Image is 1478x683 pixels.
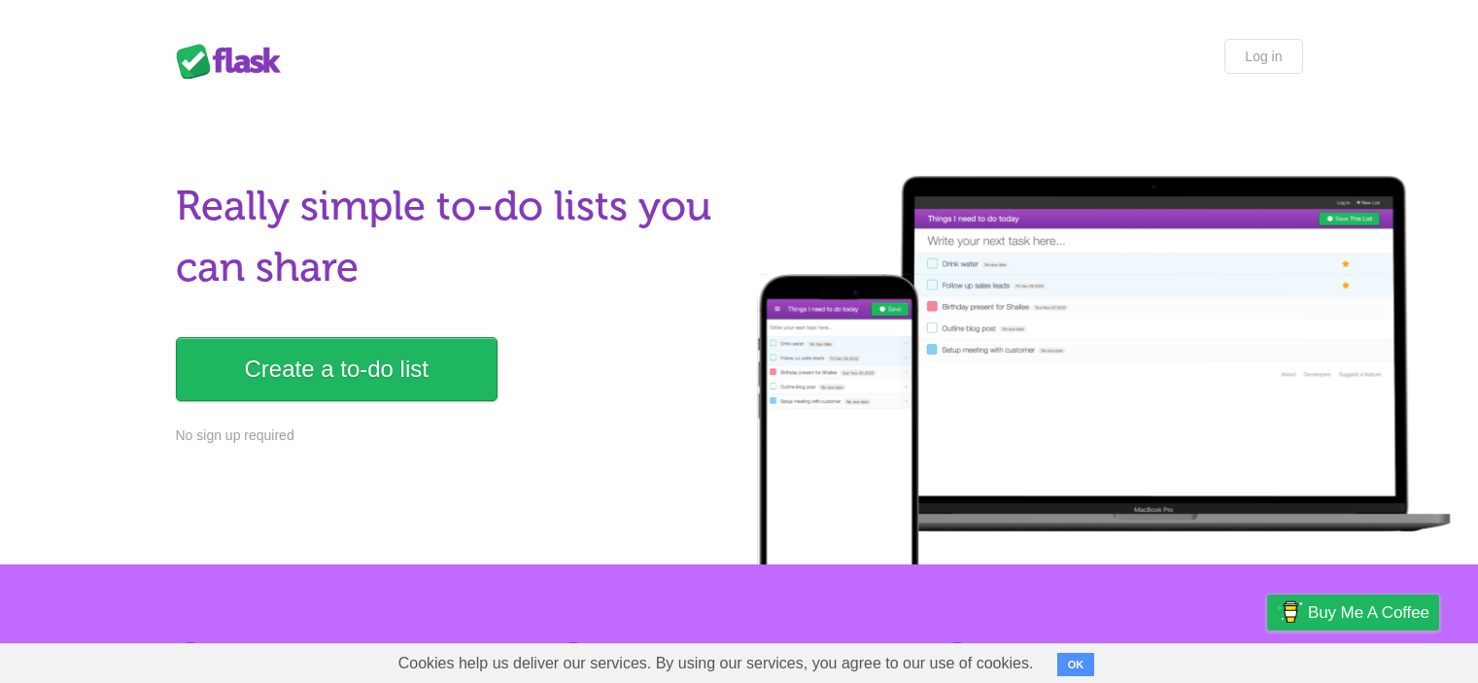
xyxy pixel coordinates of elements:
[176,642,535,668] h2: No sign up. Nothing to install.
[176,426,728,446] p: No sign up required
[1267,595,1439,631] a: Buy me a coffee
[1308,596,1429,630] span: Buy me a coffee
[176,337,498,401] a: Create a to-do list
[1277,596,1303,629] img: Buy me a coffee
[176,176,728,298] h1: Really simple to-do lists you can share
[559,642,918,668] h2: Share lists with ease.
[1057,653,1095,676] button: OK
[1224,39,1302,74] a: Log in
[379,644,1053,683] span: Cookies help us deliver our services. By using our services, you agree to our use of cookies.
[943,642,1302,668] h2: Access from any device.
[176,44,292,79] div: Flask Lists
